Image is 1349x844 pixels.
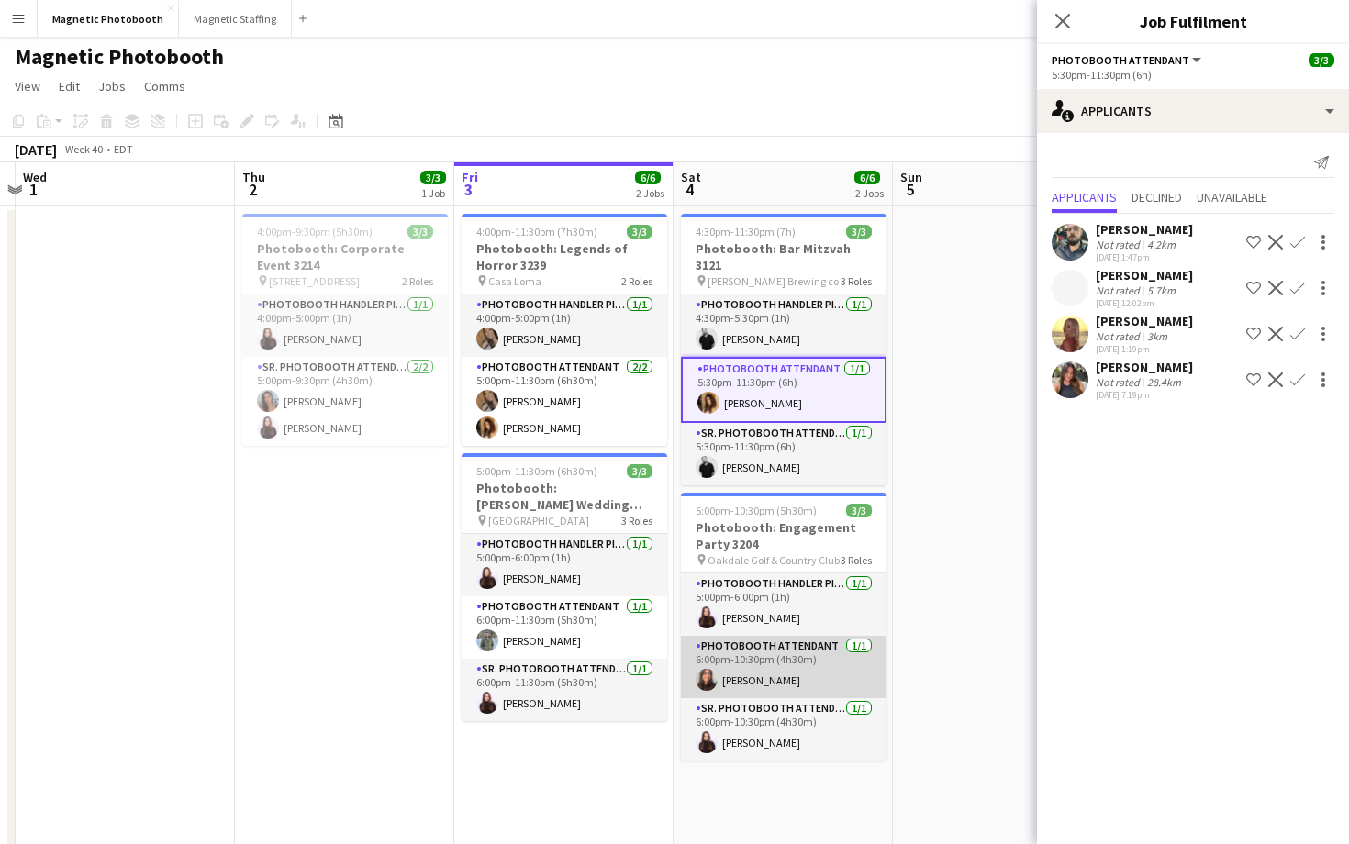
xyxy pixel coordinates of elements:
a: Jobs [91,74,133,98]
a: Comms [137,74,193,98]
div: Not rated [1096,375,1143,389]
span: Unavailable [1197,191,1267,204]
span: Jobs [98,78,126,94]
button: Photobooth Attendant [1052,53,1204,67]
div: [DATE] 1:19pm [1096,343,1193,355]
span: Week 40 [61,142,106,156]
div: [DATE] [15,140,57,159]
span: 4:00pm-11:30pm (7h30m) [476,225,597,239]
span: Thu [242,169,265,185]
app-job-card: 4:00pm-9:30pm (5h30m)3/3Photobooth: Corporate Event 3214 [STREET_ADDRESS]2 RolesPhotobooth Handle... [242,214,448,446]
span: Sat [681,169,701,185]
a: View [7,74,48,98]
span: 5:00pm-10:30pm (5h30m) [696,504,817,517]
app-card-role: Photobooth Handler Pick-Up/Drop-Off1/14:00pm-5:00pm (1h)[PERSON_NAME] [462,294,667,357]
span: [GEOGRAPHIC_DATA] [488,514,589,527]
div: 28.4km [1143,375,1185,389]
div: EDT [114,142,133,156]
div: Applicants [1037,89,1349,133]
div: [PERSON_NAME] [1096,313,1193,329]
app-card-role: Photobooth Handler Pick-Up/Drop-Off1/15:00pm-6:00pm (1h)[PERSON_NAME] [681,573,886,636]
app-card-role: Sr. Photobooth Attendant1/16:00pm-10:30pm (4h30m)[PERSON_NAME] [681,698,886,761]
span: 4:30pm-11:30pm (7h) [696,225,796,239]
app-card-role: Photobooth Handler Pick-Up/Drop-Off1/14:30pm-5:30pm (1h)[PERSON_NAME] [681,294,886,357]
span: 3 Roles [621,514,652,527]
h3: Photobooth: [PERSON_NAME] Wedding 2721 [462,480,667,513]
span: 2 Roles [402,274,433,288]
span: 3/3 [846,225,872,239]
a: Edit [51,74,87,98]
span: 3/3 [420,171,446,184]
span: Applicants [1052,191,1117,204]
button: Magnetic Photobooth [38,1,179,37]
div: [DATE] 12:02pm [1096,297,1193,309]
div: 5.7km [1143,283,1179,297]
div: [PERSON_NAME] [1096,267,1193,283]
app-card-role: Photobooth Attendant1/16:00pm-11:30pm (5h30m)[PERSON_NAME] [462,596,667,659]
app-card-role: Sr. Photobooth Attendant1/16:00pm-11:30pm (5h30m)[PERSON_NAME] [462,659,667,721]
div: 3km [1143,329,1171,343]
span: 3/3 [1309,53,1334,67]
span: 3/3 [627,225,652,239]
span: 5 [897,179,922,200]
div: 5:30pm-11:30pm (6h) [1052,68,1334,82]
span: Oakdale Golf & Country Club [708,553,840,567]
span: 1 [20,179,47,200]
h3: Job Fulfilment [1037,9,1349,33]
app-job-card: 4:30pm-11:30pm (7h)3/3Photobooth: Bar Mitzvah 3121 [PERSON_NAME] Brewing co3 RolesPhotobooth Hand... [681,214,886,485]
h3: Photobooth: Engagement Party 3204 [681,519,886,552]
span: 6/6 [635,171,661,184]
app-job-card: 5:00pm-10:30pm (5h30m)3/3Photobooth: Engagement Party 3204 Oakdale Golf & Country Club3 RolesPhot... [681,493,886,761]
span: Fri [462,169,478,185]
app-card-role: Photobooth Attendant2/25:00pm-11:30pm (6h30m)[PERSON_NAME][PERSON_NAME] [462,357,667,446]
div: Not rated [1096,238,1143,251]
app-card-role: Photobooth Handler Pick-Up/Drop-Off1/14:00pm-5:00pm (1h)[PERSON_NAME] [242,294,448,357]
app-card-role: Photobooth Handler Pick-Up/Drop-Off1/15:00pm-6:00pm (1h)[PERSON_NAME] [462,534,667,596]
div: [DATE] 7:19pm [1096,389,1193,401]
h3: Photobooth: Legends of Horror 3239 [462,240,667,273]
div: 2 Jobs [855,186,884,200]
span: View [15,78,40,94]
span: Wed [23,169,47,185]
span: Casa Loma [488,274,541,288]
span: [PERSON_NAME] Brewing co [708,274,839,288]
span: Edit [59,78,80,94]
h3: Photobooth: Corporate Event 3214 [242,240,448,273]
div: 4.2km [1143,238,1179,251]
span: 3 [459,179,478,200]
span: [STREET_ADDRESS] [269,274,360,288]
span: 3 Roles [841,553,872,567]
span: Sun [900,169,922,185]
div: Not rated [1096,329,1143,343]
span: 4:00pm-9:30pm (5h30m) [257,225,373,239]
h3: Photobooth: Bar Mitzvah 3121 [681,240,886,273]
app-job-card: 4:00pm-11:30pm (7h30m)3/3Photobooth: Legends of Horror 3239 Casa Loma2 RolesPhotobooth Handler Pi... [462,214,667,446]
span: 5:00pm-11:30pm (6h30m) [476,464,597,478]
div: Not rated [1096,283,1143,297]
span: 4 [678,179,701,200]
span: 3/3 [407,225,433,239]
div: [PERSON_NAME] [1096,221,1193,238]
div: [PERSON_NAME] [1096,359,1193,375]
button: Magnetic Staffing [179,1,292,37]
span: 2 [240,179,265,200]
app-card-role: Sr. Photobooth Attendant2/25:00pm-9:30pm (4h30m)[PERSON_NAME][PERSON_NAME] [242,357,448,446]
span: 6/6 [854,171,880,184]
span: 3/3 [846,504,872,517]
span: 3/3 [627,464,652,478]
span: Comms [144,78,185,94]
span: 3 Roles [841,274,872,288]
app-card-role: Photobooth Attendant1/15:30pm-11:30pm (6h)[PERSON_NAME] [681,357,886,423]
app-job-card: 5:00pm-11:30pm (6h30m)3/3Photobooth: [PERSON_NAME] Wedding 2721 [GEOGRAPHIC_DATA]3 RolesPhotoboot... [462,453,667,721]
div: 1 Job [421,186,445,200]
app-card-role: Sr. Photobooth Attendant1/15:30pm-11:30pm (6h)[PERSON_NAME] [681,423,886,485]
div: [DATE] 1:47pm [1096,251,1193,263]
h1: Magnetic Photobooth [15,43,224,71]
span: 2 Roles [621,274,652,288]
div: 2 Jobs [636,186,664,200]
span: Declined [1132,191,1182,204]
